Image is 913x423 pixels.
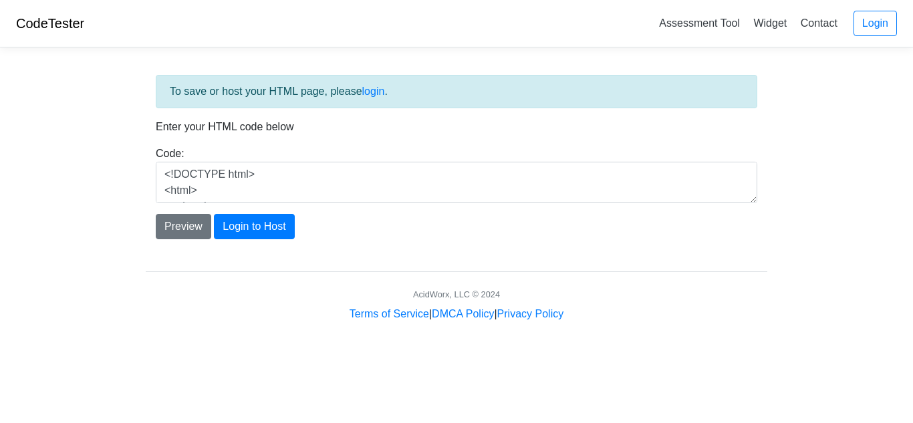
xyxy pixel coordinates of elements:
a: Login [854,11,897,36]
div: Code: [146,146,767,203]
a: Widget [748,12,792,34]
textarea: <!DOCTYPE html> <html> <head> <title>Test</title> </head> <body> <h1>Hello, world!</h1> </body> <... [156,162,757,203]
div: To save or host your HTML page, please . [156,75,757,108]
a: CodeTester [16,16,84,31]
button: Preview [156,214,211,239]
a: Assessment Tool [654,12,745,34]
a: DMCA Policy [432,308,494,319]
a: login [362,86,385,97]
p: Enter your HTML code below [156,119,757,135]
div: AcidWorx, LLC © 2024 [413,288,500,301]
a: Contact [795,12,843,34]
a: Privacy Policy [497,308,564,319]
button: Login to Host [214,214,294,239]
div: | | [350,306,563,322]
a: Terms of Service [350,308,429,319]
